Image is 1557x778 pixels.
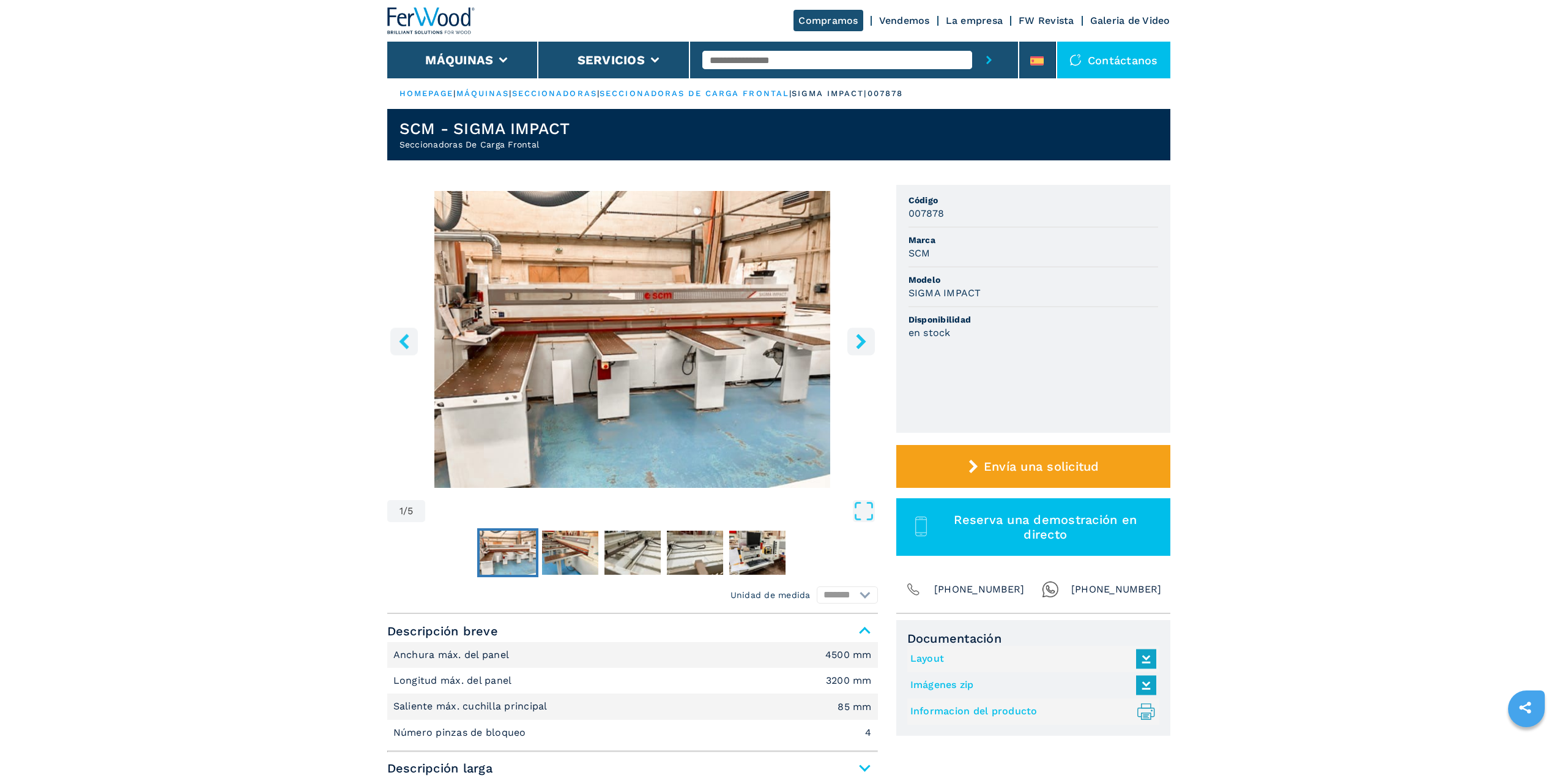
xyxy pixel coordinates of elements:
[456,89,510,98] a: máquinas
[793,10,863,31] a: Compramos
[425,53,493,67] button: Máquinas
[909,274,1158,286] span: Modelo
[602,528,663,577] button: Go to Slide 3
[1042,581,1059,598] img: Whatsapp
[393,700,551,713] p: Saliente máx. cuchilla principal
[403,506,407,516] span: /
[387,528,878,577] nav: Thumbnail Navigation
[896,445,1170,488] button: Envía una solicitud
[905,581,922,598] img: Phone
[600,89,789,98] a: seccionadoras de carga frontal
[789,89,792,98] span: |
[1090,15,1170,26] a: Galeria de Video
[399,506,403,516] span: 1
[972,42,1006,78] button: submit-button
[946,15,1003,26] a: La empresa
[1057,42,1170,78] div: Contáctanos
[910,701,1150,722] a: Informacion del producto
[393,726,529,739] p: Número pinzas de bloqueo
[909,313,1158,326] span: Disponibilidad
[727,528,788,577] button: Go to Slide 5
[407,506,413,516] span: 5
[729,531,786,575] img: 37d171be23e5b939663741daa2e5e7fb
[387,191,878,488] img: Seccionadoras De Carga Frontal SCM SIGMA IMPACT
[909,194,1158,206] span: Código
[542,531,598,575] img: 0c593353cea28ec921b533b26665a89f
[399,89,454,98] a: HOMEPAGE
[909,234,1158,246] span: Marca
[907,631,1159,646] span: Documentación
[399,119,570,138] h1: SCM - SIGMA IMPACT
[910,649,1150,669] a: Layout
[387,7,475,34] img: Ferwood
[393,674,515,687] p: Longitud máx. del panel
[984,459,1099,474] span: Envía una solicitud
[1505,723,1548,769] iframe: Chat
[910,675,1150,695] a: Imágenes zip
[730,589,811,601] em: Unidad de medida
[578,53,645,67] button: Servicios
[934,581,1025,598] span: [PHONE_NUMBER]
[1510,692,1540,723] a: sharethis
[896,498,1170,556] button: Reserva una demostración en directo
[390,327,418,355] button: left-button
[792,88,867,99] p: sigma impact |
[909,326,951,340] h3: en stock
[540,528,601,577] button: Go to Slide 2
[399,138,570,151] h2: Seccionadoras De Carga Frontal
[909,286,981,300] h3: SIGMA IMPACT
[865,728,871,738] em: 4
[879,15,930,26] a: Vendemos
[477,528,538,577] button: Go to Slide 1
[909,206,945,220] h3: 007878
[909,246,931,260] h3: SCM
[1069,54,1082,66] img: Contáctanos
[393,648,513,662] p: Anchura máx. del panel
[387,642,878,746] div: Descripción breve
[868,88,904,99] p: 007878
[667,531,723,575] img: d3babd1690a888b3fc1f523b6210c0af
[847,327,875,355] button: right-button
[428,500,874,522] button: Open Fullscreen
[453,89,456,98] span: |
[664,528,726,577] button: Go to Slide 4
[480,531,536,575] img: 0fe41fa49c7458e310d0aab4b0dc1d9f
[604,531,661,575] img: 932e83ee2fcd9eed550fe1e2d71371d7
[1019,15,1074,26] a: FW Revista
[597,89,600,98] span: |
[509,89,511,98] span: |
[387,191,878,488] div: Go to Slide 1
[387,620,878,642] span: Descripción breve
[838,702,871,712] em: 85 mm
[512,89,597,98] a: seccionadoras
[1071,581,1162,598] span: [PHONE_NUMBER]
[935,512,1156,542] span: Reserva una demostración en directo
[826,676,872,686] em: 3200 mm
[825,650,872,660] em: 4500 mm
